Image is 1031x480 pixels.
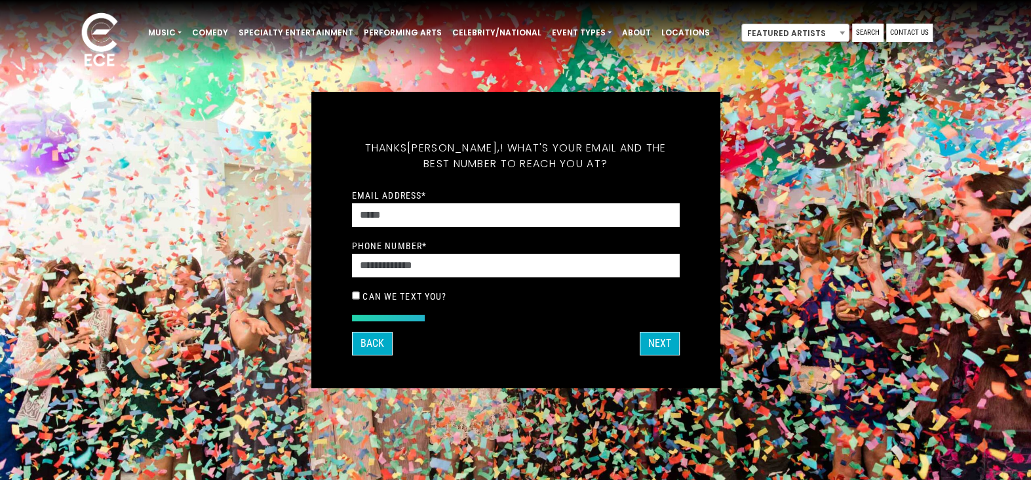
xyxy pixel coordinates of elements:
span: Featured Artists [742,24,849,43]
label: Email Address [352,190,427,201]
label: Can we text you? [362,290,446,302]
img: ece_new_logo_whitev2-1.png [67,9,132,73]
h5: Thanks ! What's your email and the best number to reach you at? [352,125,680,188]
a: Event Types [547,22,617,44]
a: Music [143,22,187,44]
span: Featured Artists [741,24,849,42]
a: Contact Us [886,24,933,42]
a: Search [852,24,884,42]
span: [PERSON_NAME], [407,140,500,155]
a: Locations [656,22,715,44]
a: Specialty Entertainment [233,22,359,44]
button: Back [352,332,393,355]
a: Comedy [187,22,233,44]
button: Next [640,332,680,355]
a: About [617,22,656,44]
a: Performing Arts [359,22,447,44]
a: Celebrity/National [447,22,547,44]
label: Phone Number [352,240,427,252]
